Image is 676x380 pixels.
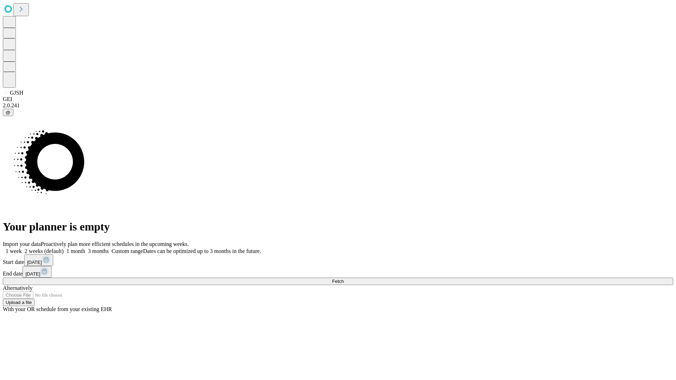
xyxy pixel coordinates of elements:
h1: Your planner is empty [3,220,673,233]
button: [DATE] [23,266,51,278]
span: 1 month [67,248,85,254]
span: Alternatively [3,285,32,291]
button: @ [3,109,13,116]
span: Proactively plan more efficient schedules in the upcoming weeks. [41,241,189,247]
span: Dates can be optimized up to 3 months in the future. [143,248,261,254]
span: [DATE] [27,260,42,265]
span: 3 months [88,248,109,254]
div: GEI [3,96,673,102]
button: Upload a file [3,299,35,306]
div: Start date [3,254,673,266]
div: End date [3,266,673,278]
button: [DATE] [24,254,53,266]
span: With your OR schedule from your existing EHR [3,306,112,312]
span: 1 week [6,248,22,254]
span: @ [6,110,11,115]
span: GJSH [10,90,23,96]
span: Import your data [3,241,41,247]
span: Fetch [332,279,344,284]
button: Fetch [3,278,673,285]
div: 2.0.241 [3,102,673,109]
span: Custom range [112,248,143,254]
span: 2 weeks (default) [25,248,64,254]
span: [DATE] [25,271,40,277]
